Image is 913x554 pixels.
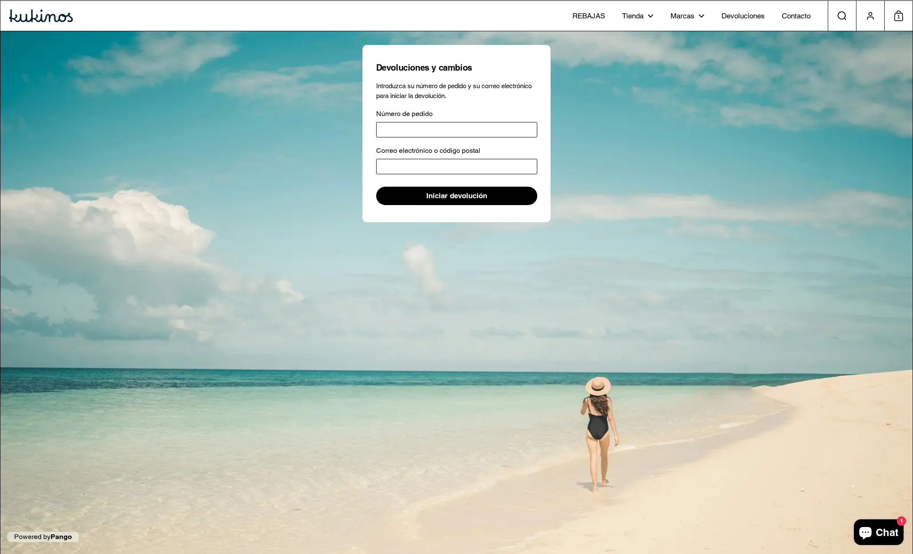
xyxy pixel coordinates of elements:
span: Tienda [622,12,644,21]
label: Correo electrónico o código postal [376,146,480,156]
inbox-online-store-chat: Chat de la tienda online Shopify [851,519,906,547]
label: Número de pedido [376,109,433,119]
span: Iniciar devolución [426,187,487,205]
button: Iniciar devolución [376,187,537,205]
a: Marcas [662,4,713,28]
a: Pango [51,533,72,541]
span: 1 [894,12,903,23]
a: Contacto [773,4,819,28]
a: Tienda [614,4,662,28]
a: Devoluciones [713,4,773,28]
a: REBAJAS [564,4,614,28]
span: Contacto [782,12,811,21]
span: Marcas [671,12,694,21]
p: Introduzca su número de pedido y su correo electrónico para iniciar la devolución. [376,81,537,101]
span: Devoluciones [721,12,765,21]
p: Powered by [7,532,79,542]
h1: Devoluciones y cambios [376,62,537,73]
span: REBAJAS [572,12,605,21]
